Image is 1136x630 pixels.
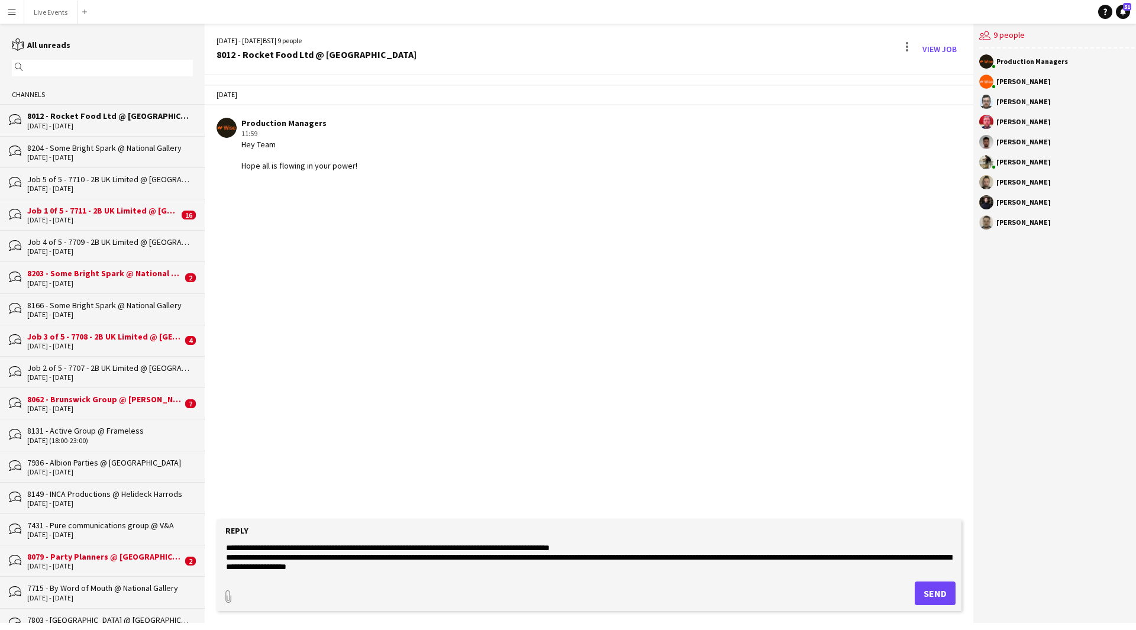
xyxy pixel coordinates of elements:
div: [DATE] - [DATE] [27,342,182,350]
div: [PERSON_NAME] [996,78,1051,85]
div: [DATE] - [DATE] [27,594,193,602]
div: Job 1 0f 5 - 7711 - 2B UK Limited @ [GEOGRAPHIC_DATA] [27,205,179,216]
div: 11:59 [241,128,357,139]
div: [DATE] [205,85,973,105]
span: 7 [185,399,196,408]
div: 8203 - Some Bright Spark @ National Gallery [27,268,182,279]
div: [PERSON_NAME] [996,98,1051,105]
div: [DATE] - [DATE] [27,499,193,508]
span: 2 [185,557,196,566]
div: 8204 - Some Bright Spark @ National Gallery [27,143,193,153]
div: Hey Team Hope all is flowing in your power! [241,139,357,172]
label: Reply [225,525,248,536]
a: View Job [918,40,961,59]
button: Send [915,581,956,605]
div: 8062 - Brunswick Group @ [PERSON_NAME][GEOGRAPHIC_DATA] [27,394,182,405]
div: Production Managers [241,118,357,128]
div: [DATE] - [DATE] [27,279,182,287]
span: 2 [185,273,196,282]
div: [DATE] - [DATE] [27,122,193,130]
a: 51 [1116,5,1130,19]
div: [PERSON_NAME] [996,118,1051,125]
div: [DATE] - [DATE] [27,153,193,161]
div: [DATE] - [DATE] [27,247,193,256]
div: Job 5 of 5 - 7710 - 2B UK Limited @ [GEOGRAPHIC_DATA] [27,174,193,185]
div: [DATE] - [DATE] [27,468,193,476]
div: [DATE] - [DATE] [27,373,193,382]
div: [PERSON_NAME] [996,219,1051,226]
a: All unreads [12,40,70,50]
div: Job 2 of 5 - 7707 - 2B UK Limited @ [GEOGRAPHIC_DATA] [27,363,193,373]
div: 7936 - Albion Parties @ [GEOGRAPHIC_DATA] [27,457,193,468]
div: 9 people [979,24,1135,49]
div: [DATE] - [DATE] [27,216,179,224]
div: Job 3 of 5 - 7708 - 2B UK Limited @ [GEOGRAPHIC_DATA] [27,331,182,342]
div: [DATE] - [DATE] [27,405,182,413]
div: 7431 - Pure communications group @ V&A [27,520,193,531]
div: [DATE] - [DATE] | 9 people [217,35,417,46]
div: [DATE] - [DATE] [27,185,193,193]
div: 7715 - By Word of Mouth @ National Gallery [27,583,193,593]
div: [PERSON_NAME] [996,138,1051,146]
div: [PERSON_NAME] [996,159,1051,166]
div: [PERSON_NAME] [996,179,1051,186]
span: BST [263,36,275,45]
div: 8149 - INCA Productions @ Helideck Harrods [27,489,193,499]
div: Production Managers [996,58,1068,65]
div: 8131 - Active Group @ Frameless [27,425,193,436]
span: 51 [1123,3,1131,11]
button: Live Events [24,1,78,24]
span: 16 [182,211,196,219]
span: 4 [185,336,196,345]
div: [DATE] (18:00-23:00) [27,437,193,445]
div: [DATE] - [DATE] [27,311,193,319]
div: [DATE] - [DATE] [27,562,182,570]
div: [PERSON_NAME] [996,199,1051,206]
div: Job 4 of 5 - 7709 - 2B UK Limited @ [GEOGRAPHIC_DATA] [27,237,193,247]
div: [DATE] - [DATE] [27,531,193,539]
div: 8079 - Party Planners @ [GEOGRAPHIC_DATA] [27,551,182,562]
div: 8012 - Rocket Food Ltd @ [GEOGRAPHIC_DATA] [217,49,417,60]
div: 8166 - Some Bright Spark @ National Gallery [27,300,193,311]
div: 8012 - Rocket Food Ltd @ [GEOGRAPHIC_DATA] [27,111,193,121]
div: 7803 - [GEOGRAPHIC_DATA] @ [GEOGRAPHIC_DATA] [27,615,193,625]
